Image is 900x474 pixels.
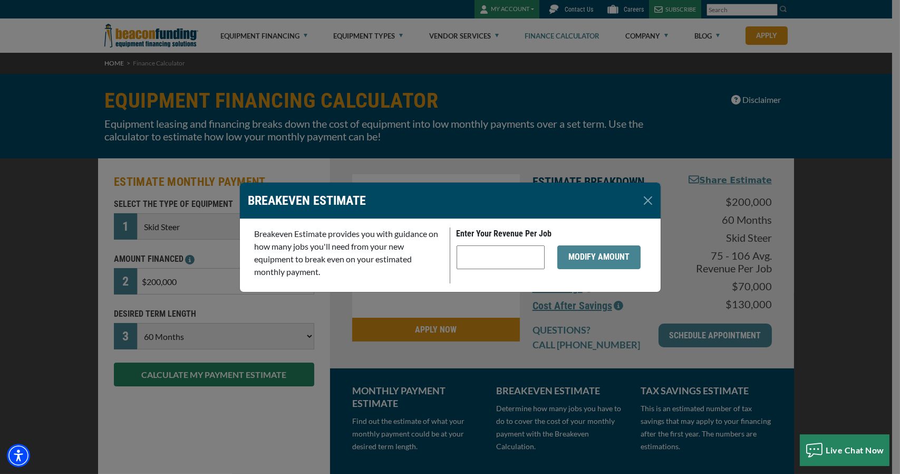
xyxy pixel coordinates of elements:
button: MODIFY AMOUNT [557,245,641,269]
p: BREAKEVEN ESTIMATE [248,191,366,210]
span: Live Chat Now [826,445,885,455]
div: Accessibility Menu [7,444,30,467]
label: Enter Your Revenue Per Job [457,227,552,240]
button: Live Chat Now [800,434,890,466]
p: Breakeven Estimate provides you with guidance on how many jobs you'll need from your new equipmen... [255,227,443,278]
button: Close [640,192,656,209]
